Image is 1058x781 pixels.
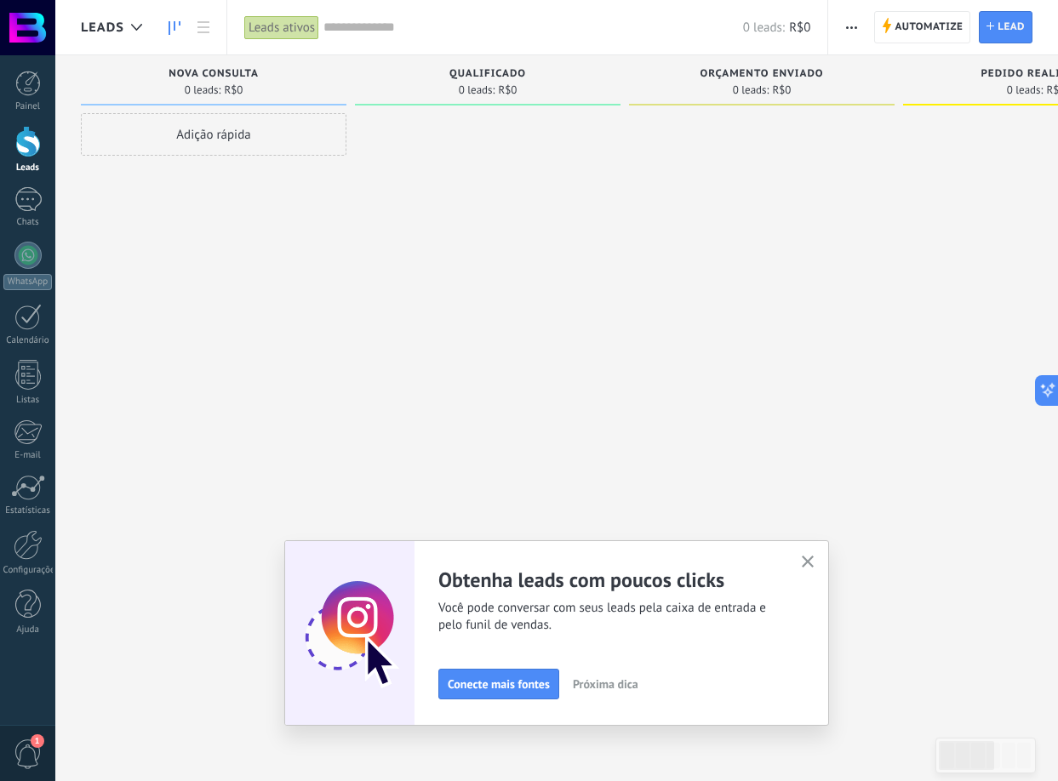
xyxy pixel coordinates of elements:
[363,68,612,83] div: Qualificado
[31,734,44,748] span: 1
[700,68,823,80] span: Orçamento enviado
[438,567,781,593] h2: Obtenha leads com poucos clicks
[3,162,53,174] div: Leads
[789,20,810,36] span: R$0
[638,68,886,83] div: Orçamento enviado
[3,217,53,228] div: Chats
[459,85,495,95] span: 0 leads:
[3,624,53,636] div: Ajuda
[979,11,1032,43] a: Lead
[169,68,259,80] span: Nova consulta
[160,11,189,44] a: Leads
[895,12,963,43] span: Automatize
[498,85,517,95] span: R$0
[224,85,243,95] span: R$0
[3,274,52,290] div: WhatsApp
[438,600,781,634] span: Você pode conversar com seus leads pela caixa de entrada e pelo funil de vendas.
[185,85,221,95] span: 0 leads:
[3,505,53,516] div: Estatísticas
[3,395,53,406] div: Listas
[449,68,526,80] span: Qualificado
[573,678,638,690] span: Próxima dica
[3,335,53,346] div: Calendário
[81,20,124,36] span: Leads
[743,20,785,36] span: 0 leads:
[1007,85,1044,95] span: 0 leads:
[839,11,864,43] button: Mais
[244,15,319,40] div: Leads ativos
[772,85,791,95] span: R$0
[438,669,559,699] button: Conecte mais fontes
[3,450,53,461] div: E-mail
[3,565,53,576] div: Configurações
[733,85,769,95] span: 0 leads:
[448,678,550,690] span: Conecte mais fontes
[3,101,53,112] div: Painel
[189,11,218,44] a: Lista
[89,68,338,83] div: Nova consulta
[565,671,646,697] button: Próxima dica
[81,113,346,156] div: Adição rápida
[874,11,970,43] a: Automatize
[998,12,1025,43] span: Lead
